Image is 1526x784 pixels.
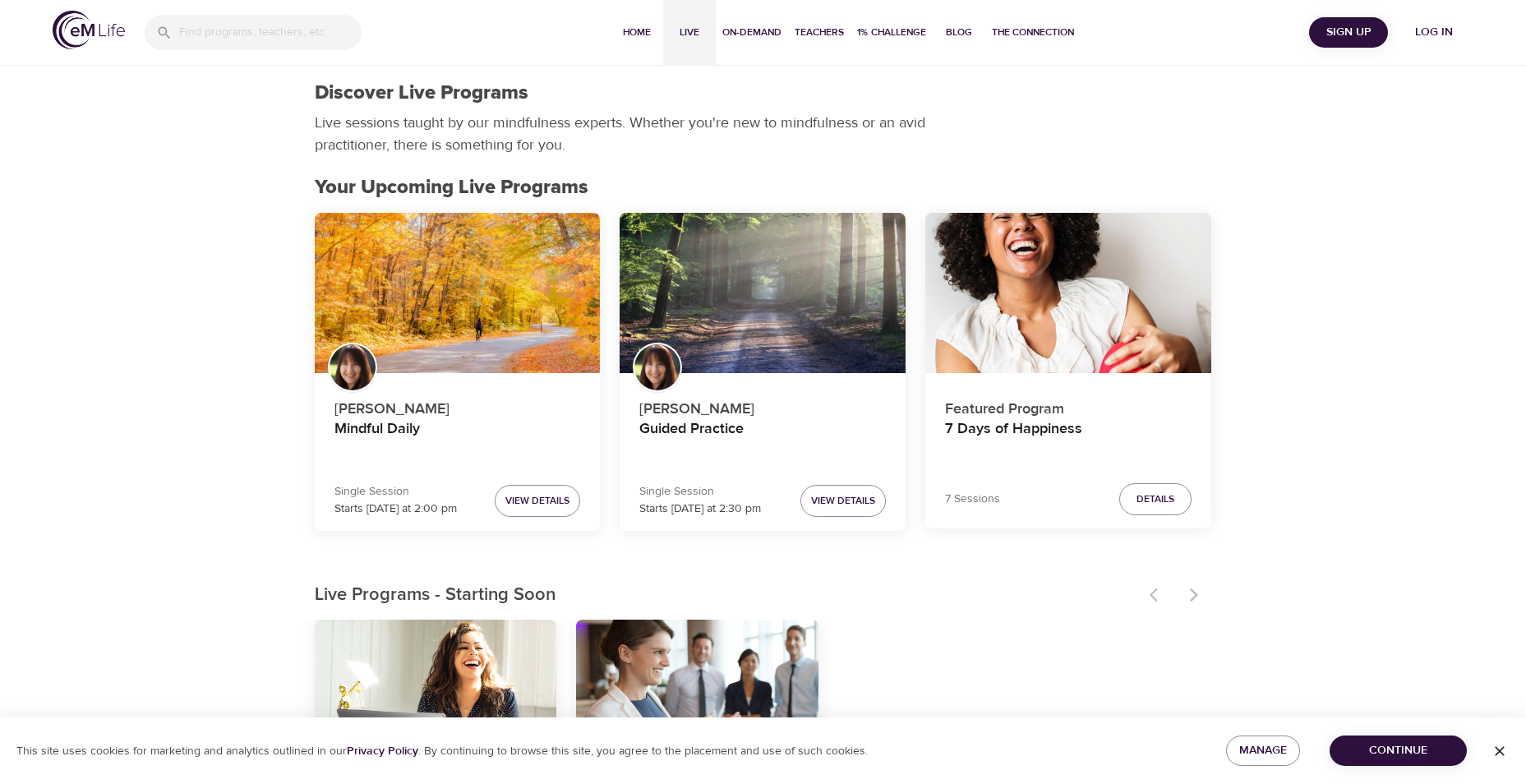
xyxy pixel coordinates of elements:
[347,744,418,759] a: Privacy Policy
[945,491,1000,508] p: 7 Sessions
[53,11,125,49] img: logo
[334,391,581,420] p: [PERSON_NAME]
[1119,483,1192,515] button: Details
[639,391,886,420] p: [PERSON_NAME]
[505,492,569,510] span: View Details
[617,24,657,41] span: Home
[945,420,1192,459] h4: 7 Days of Happiness
[1316,22,1381,43] span: Sign Up
[315,176,1212,200] h2: Your Upcoming Live Programs
[1226,736,1300,766] button: Manage
[315,112,931,156] p: Live sessions taught by our mindfulness experts. Whether you're new to mindfulness or an avid pra...
[315,582,1140,609] p: Live Programs - Starting Soon
[315,620,557,756] button: Skills to Thrive in Anxious Times
[1343,740,1454,761] span: Continue
[1330,736,1467,766] button: Continue
[722,24,781,41] span: On-Demand
[1395,17,1473,48] button: Log in
[334,483,457,500] p: Single Session
[179,15,362,50] input: Find programs, teachers, etc...
[334,500,457,518] p: Starts [DATE] at 2:00 pm
[857,24,926,41] span: 1% Challenge
[639,420,886,459] h4: Guided Practice
[670,24,709,41] span: Live
[945,391,1192,420] p: Featured Program
[639,483,761,500] p: Single Session
[334,420,581,459] h4: Mindful Daily
[925,213,1211,374] button: 7 Days of Happiness
[639,500,761,518] p: Starts [DATE] at 2:30 pm
[1136,491,1174,508] span: Details
[1309,17,1388,48] button: Sign Up
[939,24,979,41] span: Blog
[576,620,818,756] button: Bringing Calm and Focus to Overwhelming Situations
[495,485,580,517] button: View Details
[800,485,886,517] button: View Details
[992,24,1074,41] span: The Connection
[620,213,906,374] button: Guided Practice
[811,492,875,510] span: View Details
[1401,22,1467,43] span: Log in
[795,24,844,41] span: Teachers
[315,213,601,374] button: Mindful Daily
[315,81,528,105] h1: Discover Live Programs
[1239,740,1287,761] span: Manage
